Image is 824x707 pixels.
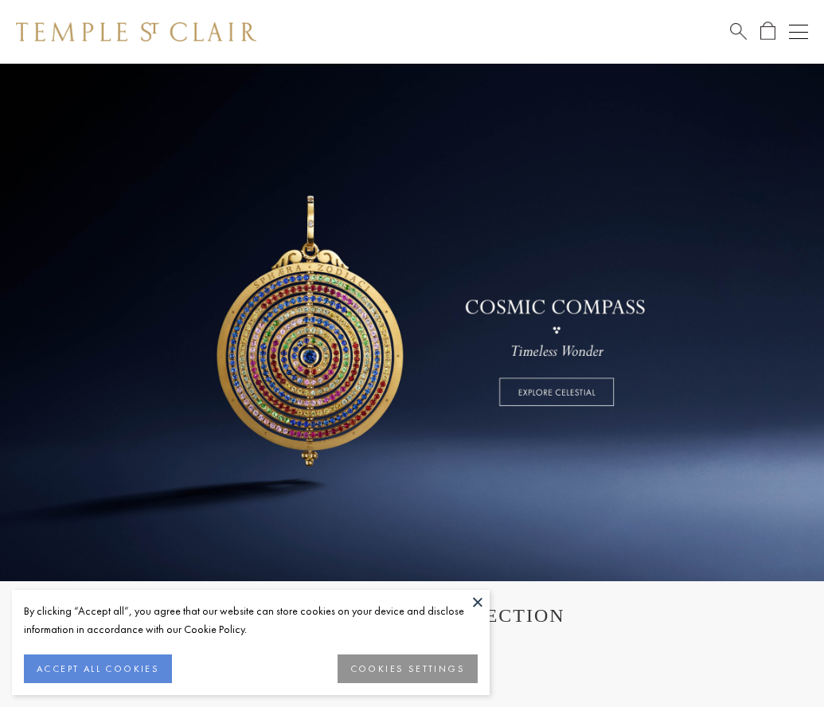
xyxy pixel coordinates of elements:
button: COOKIES SETTINGS [338,654,478,683]
button: ACCEPT ALL COOKIES [24,654,172,683]
a: Open Shopping Bag [760,21,775,41]
a: Search [730,21,747,41]
button: Open navigation [789,22,808,41]
img: Temple St. Clair [16,22,256,41]
div: By clicking “Accept all”, you agree that our website can store cookies on your device and disclos... [24,602,478,639]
